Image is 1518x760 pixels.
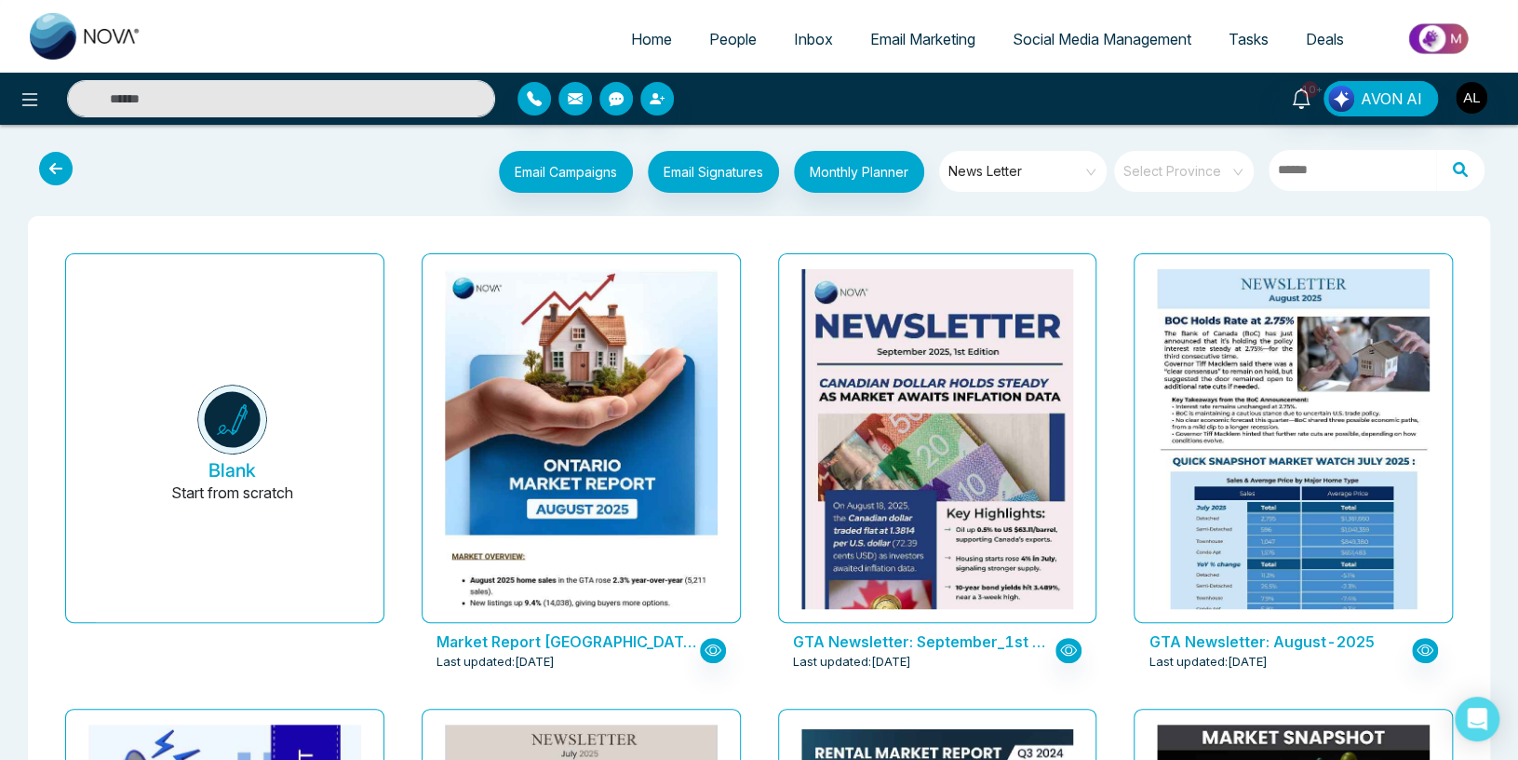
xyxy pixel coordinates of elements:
[437,653,555,672] span: Last updated: [DATE]
[775,21,852,57] a: Inbox
[612,21,691,57] a: Home
[1323,81,1438,116] button: AVON AI
[1279,81,1323,114] a: 10+
[1372,18,1507,60] img: Market-place.gif
[437,631,697,653] p: Market Report Ontario - August 2025
[1456,82,1487,114] img: User Avatar
[171,482,293,526] p: Start from scratch
[1328,86,1354,112] img: Lead Flow
[1361,88,1422,110] span: AVON AI
[648,151,779,193] button: Email Signatures
[852,21,994,57] a: Email Marketing
[499,151,633,193] button: Email Campaigns
[1210,21,1287,57] a: Tasks
[870,30,975,48] span: Email Marketing
[709,30,757,48] span: People
[484,161,633,180] a: Email Campaigns
[1149,653,1267,672] span: Last updated: [DATE]
[948,157,1100,185] span: News Letter
[1301,81,1318,98] span: 10+
[1013,30,1191,48] span: Social Media Management
[793,631,1054,653] p: GTA Newsletter: September_1st Edition
[994,21,1210,57] a: Social Media Management
[691,21,775,57] a: People
[1306,30,1344,48] span: Deals
[1287,21,1363,57] a: Deals
[793,653,911,672] span: Last updated: [DATE]
[633,151,779,197] a: Email Signatures
[779,151,924,197] a: Monthly Planner
[794,30,833,48] span: Inbox
[794,151,924,193] button: Monthly Planner
[1455,697,1499,741] div: Open Intercom Messenger
[1149,631,1409,653] p: GTA Newsletter: August-2025
[208,459,256,482] h5: Blank
[96,269,369,622] button: BlankStart from scratch
[631,30,672,48] span: Home
[30,13,141,60] img: Nova CRM Logo
[197,385,267,455] img: novacrm
[1229,30,1269,48] span: Tasks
